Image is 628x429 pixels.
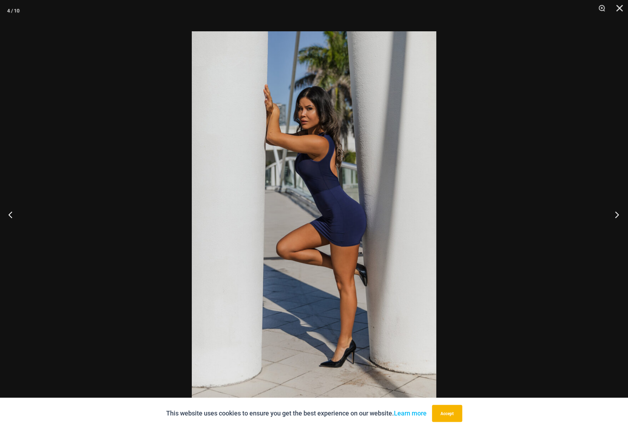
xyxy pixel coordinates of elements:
[192,31,436,398] img: Desire Me Navy 5192 Dress 04
[166,408,427,419] p: This website uses cookies to ensure you get the best experience on our website.
[601,197,628,232] button: Next
[432,405,462,422] button: Accept
[7,5,20,16] div: 4 / 10
[394,409,427,417] a: Learn more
